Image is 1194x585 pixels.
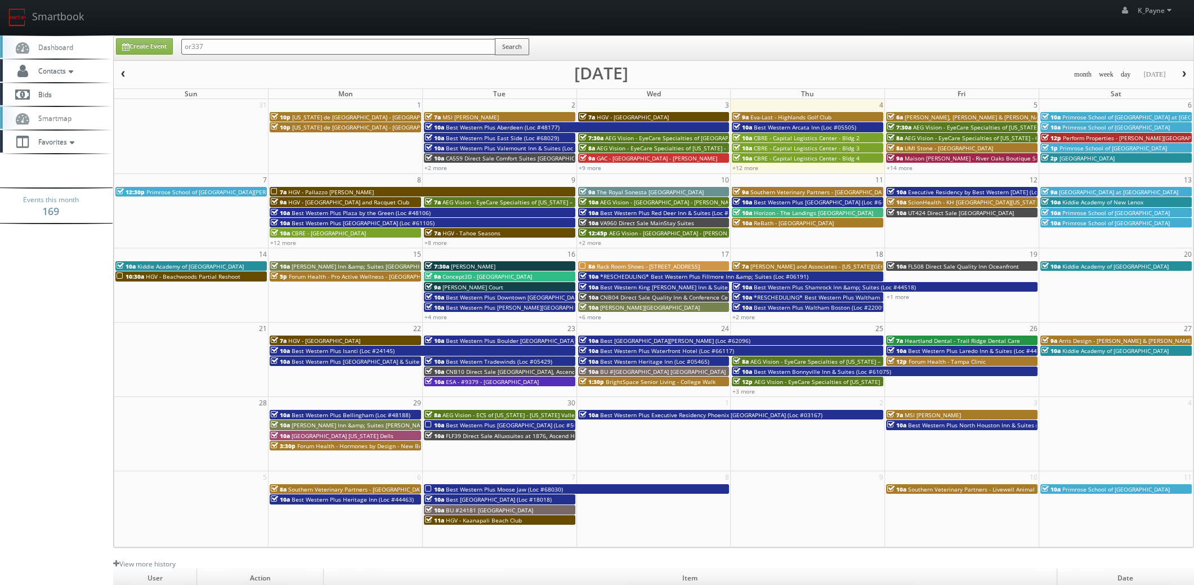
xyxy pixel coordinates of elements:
[579,368,598,376] span: 10a
[271,442,296,450] span: 3:30p
[288,198,409,206] span: HGV - [GEOGRAPHIC_DATA] and Racquet Club
[292,347,395,355] span: Best Western Plus Isanti (Loc #24145)
[878,99,884,111] span: 4
[33,42,73,52] span: Dashboard
[754,154,860,162] span: CBRE - Capital Logistics Center - Bldg 4
[733,303,752,311] span: 10a
[292,229,366,237] span: CBRE - [GEOGRAPHIC_DATA]
[887,347,906,355] span: 10a
[733,134,752,142] span: 10a
[271,347,290,355] span: 10a
[908,198,1041,206] span: ScionHealth - KH [GEOGRAPHIC_DATA][US_STATE]
[23,194,79,206] span: Events this month
[1062,485,1170,493] span: Primrose School of [GEOGRAPHIC_DATA]
[600,273,808,280] span: *RESCHEDULING* Best Western Plus Fillmore Inn &amp; Suites (Loc #06191)
[270,239,296,247] a: +12 more
[754,134,860,142] span: CBRE - Capital Logistics Center - Bldg 2
[271,411,290,419] span: 10a
[887,198,906,206] span: 10a
[292,495,414,503] span: Best Western Plus Heritage Inn (Loc #44463)
[1041,485,1061,493] span: 10a
[1059,144,1167,152] span: Primrose School of [GEOGRAPHIC_DATA]
[733,198,752,206] span: 10a
[1062,219,1170,227] span: Primrose School of [GEOGRAPHIC_DATA]
[579,337,598,345] span: 10a
[1028,471,1039,483] span: 10
[720,174,730,186] span: 10
[754,368,891,376] span: Best Western Bonnyville Inn & Suites (Loc #61075)
[887,144,903,152] span: 8a
[754,378,991,386] span: AEG Vision - EyeCare Specialties of [US_STATE] – Primary EyeCare ([GEOGRAPHIC_DATA])
[579,262,595,270] span: 8a
[908,209,1014,217] span: UT424 Direct Sale [GEOGRAPHIC_DATA]
[181,39,495,55] input: Search for Events
[579,164,601,172] a: +9 more
[733,262,749,270] span: 7a
[271,432,290,440] span: 10a
[733,113,749,121] span: 9a
[446,123,560,131] span: Best Western Plus Aberdeen (Loc #48177)
[908,421,1071,429] span: Best Western Plus North Houston Inn & Suites (Loc #44475)
[1041,144,1058,152] span: 1p
[579,347,598,355] span: 10a
[442,273,532,280] span: Concept3D - [GEOGRAPHIC_DATA]
[579,411,598,419] span: 10a
[146,188,298,196] span: Primrose School of [GEOGRAPHIC_DATA][PERSON_NAME]
[600,303,700,311] span: [PERSON_NAME][GEOGRAPHIC_DATA]
[292,123,448,131] span: [US_STATE] de [GEOGRAPHIC_DATA] - [GEOGRAPHIC_DATA]
[288,485,428,493] span: Southern Veterinary Partners - [GEOGRAPHIC_DATA]
[579,154,595,162] span: 9a
[646,89,660,99] span: Wed
[288,188,374,196] span: HGV - Pallazzo [PERSON_NAME]
[271,262,290,270] span: 10a
[425,337,444,345] span: 10a
[113,559,176,569] a: View more history
[733,219,752,227] span: 10a
[878,471,884,483] span: 9
[33,66,76,75] span: Contacts
[579,239,601,247] a: +2 more
[905,144,993,152] span: UMI Stone - [GEOGRAPHIC_DATA]
[1028,174,1039,186] span: 12
[442,411,622,419] span: AEG Vision - ECS of [US_STATE] - [US_STATE] Valley Family Eye Care
[1059,337,1193,345] span: Arris Design - [PERSON_NAME] & [PERSON_NAME]
[600,337,750,345] span: Best [GEOGRAPHIC_DATA][PERSON_NAME] (Loc #62096)
[117,273,144,280] span: 10:30a
[1059,154,1115,162] span: [GEOGRAPHIC_DATA]
[289,273,444,280] span: Forum Health - Pro Active Wellness - [GEOGRAPHIC_DATA]
[185,89,198,99] span: Sun
[33,113,71,123] span: Smartmap
[1062,347,1169,355] span: Kiddie Academy of [GEOGRAPHIC_DATA]
[425,368,444,376] span: 10a
[579,134,603,142] span: 7:30a
[905,337,1020,345] span: Heartland Dental - Trail Ridge Dental Care
[905,134,1095,142] span: AEG Vision - EyeCare Specialties of [US_STATE] - Carolina Family Vision
[579,188,595,196] span: 9a
[887,358,907,365] span: 12p
[597,113,669,121] span: HGV - [GEOGRAPHIC_DATA]
[600,293,739,301] span: CNB04 Direct Sale Quality Inn & Conference Center
[887,154,903,162] span: 9a
[905,154,1070,162] span: Maison [PERSON_NAME] - River Oaks Boutique Second Shoot
[1041,262,1061,270] span: 10a
[446,421,589,429] span: Best Western Plus [GEOGRAPHIC_DATA] (Loc #50153)
[271,358,290,365] span: 10a
[597,262,700,270] span: Rack Room Shoes - [STREET_ADDRESS]
[292,432,393,440] span: [GEOGRAPHIC_DATA] [US_STATE] Dells
[724,471,730,483] span: 8
[425,421,444,429] span: 10a
[1032,397,1039,409] span: 3
[442,229,500,237] span: HGV - Tahoe Seasons
[425,485,444,493] span: 10a
[908,188,1065,196] span: Executive Residency by Best Western [DATE] (Loc #44764)
[412,248,422,260] span: 15
[425,144,444,152] span: 10a
[117,262,136,270] span: 10a
[579,378,604,386] span: 1:30p
[720,248,730,260] span: 17
[887,411,903,419] span: 7a
[733,188,749,196] span: 9a
[579,273,598,280] span: 10a
[446,432,614,440] span: FLF39 Direct Sale Alluxsuites at 1876, Ascend Hotel Collection
[292,421,430,429] span: [PERSON_NAME] Inn &amp; Suites [PERSON_NAME]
